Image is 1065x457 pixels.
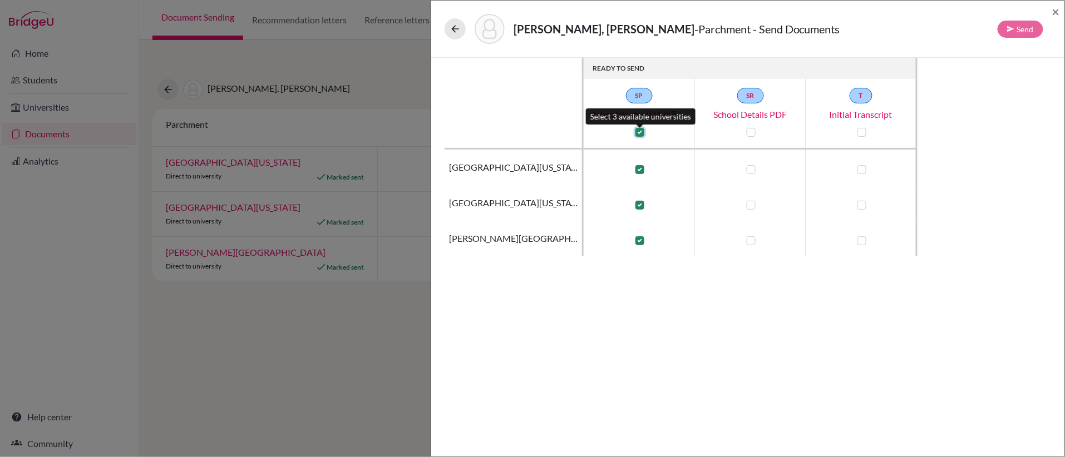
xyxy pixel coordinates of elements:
th: READY TO SEND [584,58,918,79]
strong: [PERSON_NAME], [PERSON_NAME] [514,22,694,36]
div: Select 3 available universities [586,108,696,125]
button: Close [1052,5,1060,18]
a: T [850,88,872,103]
span: [GEOGRAPHIC_DATA][US_STATE] [449,196,578,210]
span: [PERSON_NAME][GEOGRAPHIC_DATA] [449,232,578,245]
a: SP [626,88,653,103]
span: - Parchment - Send Documents [694,22,840,36]
a: SR [737,88,764,103]
a: Initial Transcript [806,108,917,121]
button: Send [998,21,1043,38]
span: [GEOGRAPHIC_DATA][US_STATE] [449,161,578,174]
a: School Details PDF [695,108,806,121]
span: × [1052,3,1060,19]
